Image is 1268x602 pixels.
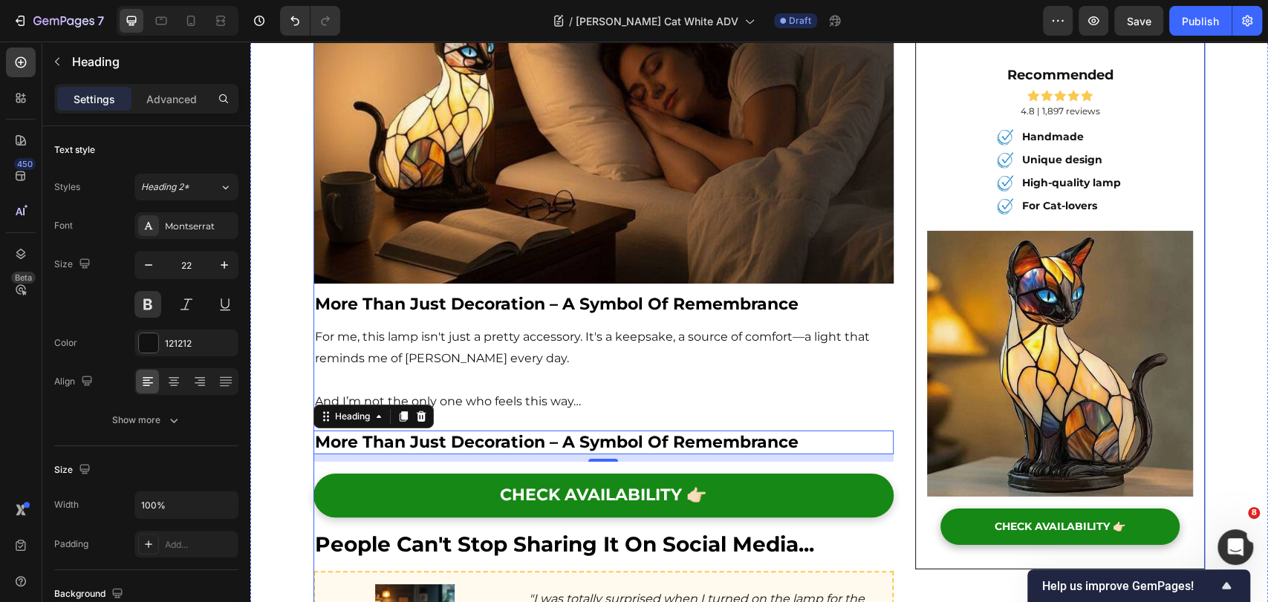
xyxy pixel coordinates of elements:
div: Padding [54,537,88,551]
strong: people can't stop sharing it on social media... [65,490,564,515]
strong: Handmade [771,88,833,102]
div: Add... [165,538,235,552]
h2: Rich Text Editor. Editing area: main [63,251,643,275]
div: Width [54,498,79,511]
input: Auto [135,491,238,518]
p: For me, this lamp isn't just a pretty accessory. It's a keepsake, a source of comfort—a light tha... [65,285,642,328]
span: / [569,13,573,29]
div: Font [54,219,73,232]
div: Beta [11,272,36,284]
span: more than just decoration – a symbol of remembrance [65,390,548,410]
span: 8 [1248,507,1260,519]
span: Heading 2* [141,180,189,194]
div: Montserrat [165,220,235,233]
div: 121212 [165,337,235,350]
button: 7 [6,6,111,36]
div: Heading [82,368,123,382]
button: Show more [54,407,238,433]
span: Help us improve GemPages! [1042,579,1217,593]
iframe: Design area [250,42,1268,602]
p: Unique design [771,111,870,126]
strong: High-quality lamp [771,134,870,148]
a: CHECK AVAILABILITY 👉🏻 [690,467,930,503]
p: ⁠⁠⁠⁠⁠⁠⁠ [65,252,642,274]
span: More than just decoration – a symbol of remembrance [65,252,548,272]
div: Align [54,372,96,392]
p: CHECK AVAILABILITY 👉🏻 [250,443,456,465]
div: Publish [1182,13,1219,29]
p: For Cat-lovers [771,157,870,172]
h2: recommended [677,25,943,42]
div: Undo/Redo [280,6,340,36]
span: Draft [789,14,811,27]
img: WhatsApp_Image_2025-09-19_at_14.33.54_457730a4_900x.webp [677,189,943,455]
p: Settings [74,91,115,107]
p: 4.8 | 1,897 reviews [678,62,941,78]
p: 7 [97,12,104,30]
button: Heading 2* [134,174,238,200]
button: Save [1114,6,1163,36]
p: Advanced [146,91,197,107]
iframe: Intercom live chat [1217,529,1253,565]
div: Size [54,460,94,480]
span: Save [1127,15,1151,27]
div: Rich Text Editor. Editing area: main [63,284,643,372]
span: [PERSON_NAME] Cat White ADV [576,13,738,29]
span: CHECK AVAILABILITY 👉🏻 [744,478,875,491]
div: Color [54,336,77,350]
div: Styles [54,180,80,194]
p: And I’m not the only one who feels this way… [65,350,642,371]
div: 450 [14,158,36,170]
p: Heading [72,53,233,71]
button: Publish [1169,6,1232,36]
div: Show more [112,413,181,428]
div: Text style [54,143,95,157]
div: Size [54,255,94,275]
button: Show survey - Help us improve GemPages! [1042,577,1235,595]
a: CHECK AVAILABILITY 👉🏻 [63,432,643,476]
